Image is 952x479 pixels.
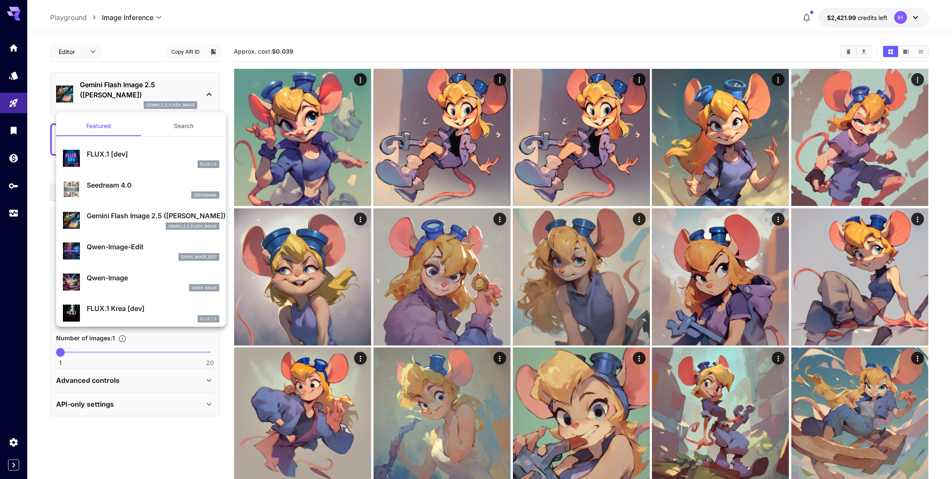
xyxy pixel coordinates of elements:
p: gemini_2_5_flash_image [168,223,217,229]
button: Featured [56,116,141,136]
button: Search [141,116,226,136]
p: Seedream 4.0 [87,180,219,190]
div: FLUX.1 Krea [dev]FLUX.1 D [63,300,219,326]
p: FLUX.1 D [200,316,217,322]
div: FLUX.1 [dev]FLUX.1 D [63,145,219,171]
p: Gemini Flash Image 2.5 ([PERSON_NAME]) [87,211,219,221]
div: Seedream 4.0seedream4 [63,177,219,202]
p: qwen_image_edit [181,254,217,260]
p: Qwen-Image [87,273,219,283]
p: Qwen-Image-Edit [87,242,219,252]
div: Gemini Flash Image 2.5 ([PERSON_NAME])gemini_2_5_flash_image [63,207,219,233]
p: FLUX.1 [dev] [87,149,219,159]
div: Qwen-ImageQwen Image [63,269,219,295]
div: Qwen-Image-Editqwen_image_edit [63,238,219,264]
p: FLUX.1 Krea [dev] [87,303,219,314]
p: Qwen Image [192,285,217,291]
p: seedream4 [194,192,217,198]
p: FLUX.1 D [200,161,217,167]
